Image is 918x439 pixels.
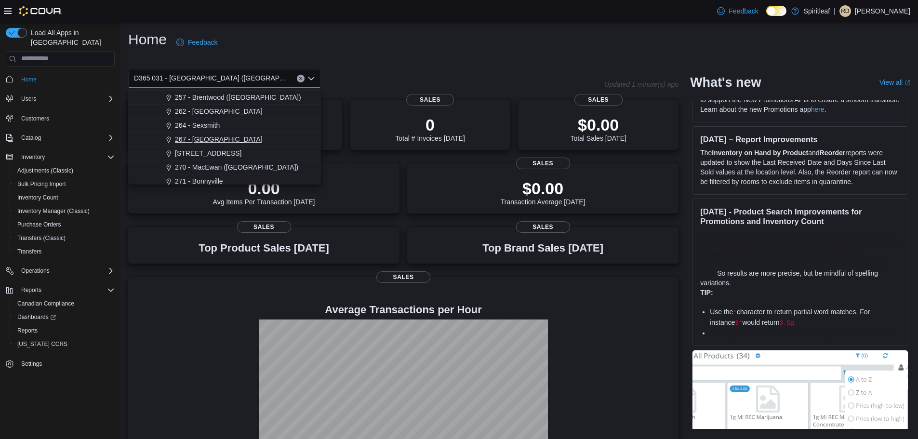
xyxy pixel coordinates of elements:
span: Transfers [13,246,115,257]
div: Transaction Average [DATE] [501,179,585,206]
span: apps to make it easier to find the products you're looking for. [700,240,900,258]
span: Inventory Count [13,192,115,203]
a: Settings [17,358,46,370]
span: 257 - Brentwood ([GEOGRAPHIC_DATA]) [175,93,301,102]
span: Reports [21,286,41,294]
a: Customers [17,113,53,124]
p: The and reports were updated to show the Last Received Date and Days Since Last Sold values at th... [700,148,900,186]
div: Total Sales [DATE] [570,115,626,142]
span: Customers [21,115,49,122]
span: Customers [17,112,115,124]
span: [US_STATE] CCRS [17,340,67,348]
p: 0.00 [213,179,315,198]
span: Adjustments (Classic) [17,167,73,174]
li: Use the character to return partial word matches. For instance would return [710,307,900,328]
button: 271 - Bonnyville [128,174,321,188]
span: Inventory Manager (Classic) [13,205,115,217]
strong: Promotions [785,240,822,248]
span: Sales [376,271,430,283]
a: Dashboards [13,311,60,323]
span: Adjustments (Classic) [13,165,115,176]
span: 267 - [GEOGRAPHIC_DATA] [175,134,263,144]
span: Home [21,76,37,83]
span: Bulk Pricing Import [17,180,66,188]
button: Customers [2,111,119,125]
span: Reports [17,327,38,334]
span: Settings [17,358,115,370]
a: here [811,106,825,113]
span: Transfers (Classic) [17,234,66,242]
a: Transfers (Classic) [13,232,69,244]
p: Updated 1 minute(s) ago [604,80,679,88]
span: We've heard the feedback and we've made improvements to the Product Picker search in the [700,231,892,248]
input: Dark Mode [766,6,786,16]
button: 264 - Sexsmith [128,119,321,133]
span: Catalog [17,132,115,144]
button: Catalog [17,132,45,144]
button: Operations [2,264,119,278]
button: 270 - MacEwan ([GEOGRAPHIC_DATA]) [128,160,321,174]
h2: What's new [690,75,761,90]
span: Inventory Manager (Classic) [17,207,90,215]
h3: [DATE] – Report Improvements [700,134,900,144]
p: [PERSON_NAME] [855,5,910,17]
span: Sales [406,94,454,106]
p: Spiritleaf [804,5,830,17]
a: Feedback [173,33,221,52]
a: Bulk Pricing Import [13,178,70,190]
span: Transfers [17,248,41,255]
span: Canadian Compliance [13,298,115,309]
span: Reports [17,284,115,296]
div: Ravi D [839,5,851,17]
strong: Inventory Count [833,240,885,248]
span: Users [21,95,36,103]
p: So results are more precise, but be mindful of spelling variations. [700,259,900,288]
img: Cova [19,6,62,16]
button: Reports [10,324,119,337]
strong: every [843,260,861,267]
a: Adjustments (Classic) [13,165,77,176]
span: 262 - [GEOGRAPHIC_DATA] [175,106,263,116]
span: Feedback [188,38,217,47]
button: Inventory Count [10,191,119,204]
span: Search will now [700,260,747,267]
p: $0.00 [501,179,585,198]
a: [US_STATE] CCRS [13,338,71,350]
span: word you enter. [700,260,889,277]
div: Avg Items Per Transaction [DATE] [213,179,315,206]
button: 257 - Brentwood ([GEOGRAPHIC_DATA]) [128,91,321,105]
span: Washington CCRS [13,338,115,350]
span: Purchase Orders [13,219,115,230]
button: 262 - [GEOGRAPHIC_DATA] [128,105,321,119]
span: RD [841,5,849,17]
span: Use "quotes" around a set of words to get exact text matches [710,329,892,337]
span: Operations [21,267,50,275]
h3: [DATE] - Product Search Improvements for Promotions and Inventory Count [700,207,900,226]
button: Purchase Orders [10,218,119,231]
span: Load All Apps in [GEOGRAPHIC_DATA] [27,28,115,47]
span: Bulk Pricing Import [13,178,115,190]
button: Reports [17,284,45,296]
button: [US_STATE] CCRS [10,337,119,351]
button: Transfers [10,245,119,258]
strong: TIP: [700,289,713,296]
button: Canadian Compliance [10,297,119,310]
button: [STREET_ADDRESS] [128,146,321,160]
strong: Reorder [820,149,846,157]
code: 3.5g [779,320,794,327]
span: Inventory [17,151,115,163]
span: Transfers (Classic) [13,232,115,244]
a: Inventory Count [13,192,62,203]
span: Feedback [729,6,758,16]
strong: Inventory on Hand by Product [712,149,808,157]
span: Sales [237,221,291,233]
span: 271 - Bonnyville [175,176,223,186]
span: Dashboards [13,311,115,323]
button: Bulk Pricing Import [10,177,119,191]
a: Reports [13,325,41,336]
button: Clear input [297,75,305,82]
button: Users [17,93,40,105]
button: Operations [17,265,53,277]
span: 264 - Sexsmith [175,120,220,130]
